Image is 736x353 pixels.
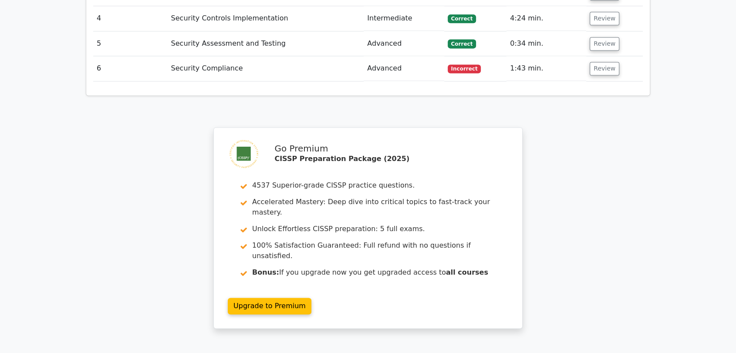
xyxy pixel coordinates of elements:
td: Intermediate [364,6,444,31]
td: Security Compliance [168,56,364,81]
td: 5 [93,31,168,56]
span: Correct [448,14,476,23]
td: Security Assessment and Testing [168,31,364,56]
a: Upgrade to Premium [228,298,311,314]
span: Correct [448,39,476,48]
td: Advanced [364,56,444,81]
td: 4:24 min. [506,6,586,31]
button: Review [590,12,619,25]
td: Advanced [364,31,444,56]
td: Security Controls Implementation [168,6,364,31]
td: 4 [93,6,168,31]
td: 6 [93,56,168,81]
td: 1:43 min. [506,56,586,81]
td: 0:34 min. [506,31,586,56]
button: Review [590,37,619,50]
button: Review [590,62,619,75]
span: Incorrect [448,64,481,73]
